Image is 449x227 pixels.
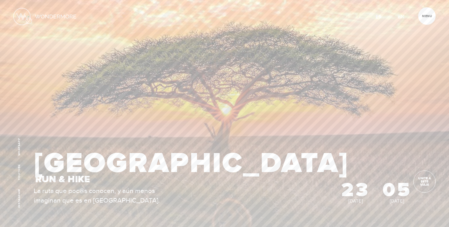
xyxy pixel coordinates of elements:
[414,177,435,186] span: Unite a este viaje
[413,170,436,193] a: Unite a este viaje
[349,198,363,204] span: [DATE]
[17,138,21,156] a: WhatsApp
[376,14,382,20] span: ES
[390,198,404,204] span: [DATE]
[341,187,370,204] h3: 23
[398,12,404,22] a: EN
[35,14,76,18] img: Nombre Logo
[34,151,223,186] h2: [GEOGRAPHIC_DATA]
[422,15,432,18] span: Menu
[35,175,223,184] p: Run & Hike
[376,12,382,22] a: ES
[398,14,404,20] span: EN
[383,187,412,204] h3: 05
[17,164,21,180] a: Youtube
[34,186,162,205] p: La ruta que poc@s conocen, y aún menos imaginan que es en [GEOGRAPHIC_DATA].
[13,8,31,25] img: Logo
[17,189,21,208] a: Instagram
